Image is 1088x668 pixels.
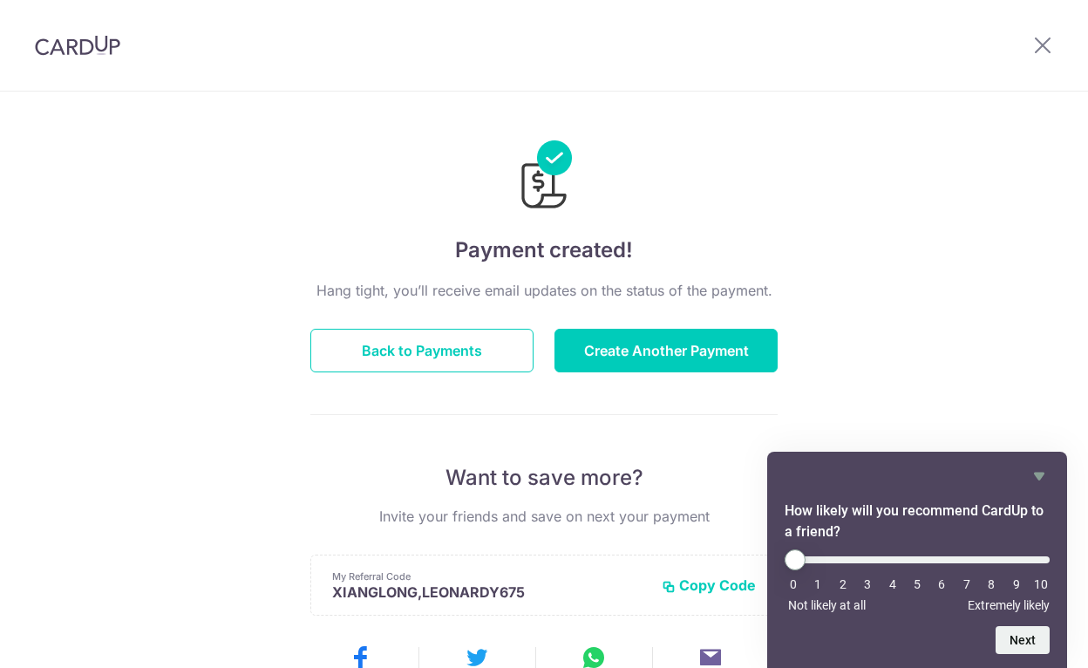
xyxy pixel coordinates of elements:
li: 9 [1008,577,1025,591]
button: Copy Code [662,576,756,594]
li: 1 [809,577,826,591]
li: 8 [983,577,1000,591]
img: Payments [516,140,572,214]
button: Next question [996,626,1050,654]
li: 3 [859,577,876,591]
button: Create Another Payment [554,329,778,372]
h2: How likely will you recommend CardUp to a friend? Select an option from 0 to 10, with 0 being Not... [785,501,1050,542]
li: 5 [908,577,926,591]
div: How likely will you recommend CardUp to a friend? Select an option from 0 to 10, with 0 being Not... [785,466,1050,654]
li: 6 [933,577,950,591]
div: How likely will you recommend CardUp to a friend? Select an option from 0 to 10, with 0 being Not... [785,549,1050,612]
img: CardUp [35,35,120,56]
li: 4 [884,577,901,591]
span: Extremely likely [968,598,1050,612]
li: 0 [785,577,802,591]
h4: Payment created! [310,235,778,266]
p: Want to save more? [310,464,778,492]
p: Hang tight, you’ll receive email updates on the status of the payment. [310,280,778,301]
p: My Referral Code [332,569,648,583]
li: 7 [958,577,976,591]
button: Hide survey [1029,466,1050,487]
p: XIANGLONG,LEONARDY675 [332,583,648,601]
li: 2 [834,577,852,591]
button: Back to Payments [310,329,534,372]
p: Invite your friends and save on next your payment [310,506,778,527]
span: Not likely at all [788,598,866,612]
li: 10 [1032,577,1050,591]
